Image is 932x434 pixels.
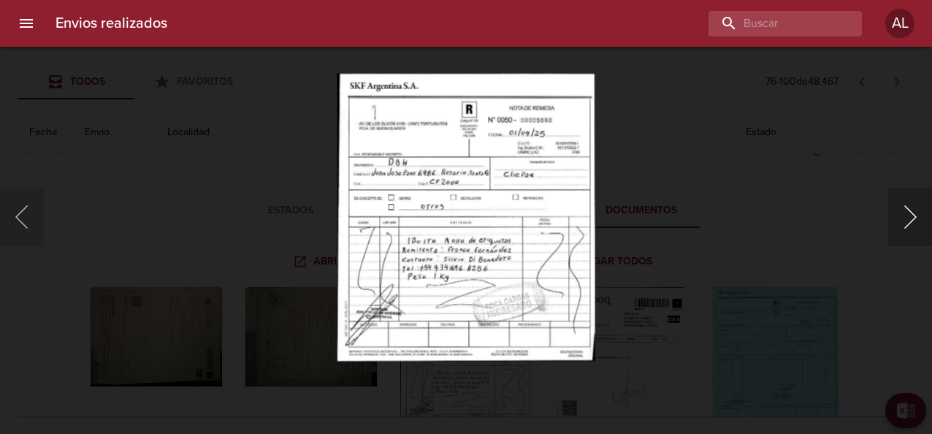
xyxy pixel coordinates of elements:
img: Image [337,73,595,361]
h6: Envios realizados [56,12,167,35]
div: AL [885,9,914,38]
button: Siguiente [888,188,932,246]
input: buscar [708,11,837,37]
button: menu [9,6,44,41]
div: Abrir información de usuario [885,9,914,38]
